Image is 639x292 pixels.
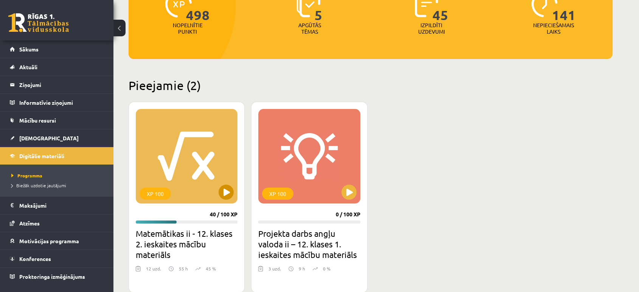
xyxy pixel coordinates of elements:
a: Rīgas 1. Tālmācības vidusskola [8,13,69,32]
span: Konferences [19,255,51,262]
span: Mācību resursi [19,117,56,124]
p: 9 h [299,265,305,272]
div: XP 100 [262,188,293,200]
span: Biežāk uzdotie jautājumi [11,182,66,188]
span: Digitālie materiāli [19,152,64,159]
p: Izpildīti uzdevumi [417,22,446,35]
a: Ziņojumi [10,76,104,93]
p: 45 % [206,265,216,272]
legend: Maksājumi [19,197,104,214]
a: Motivācijas programma [10,232,104,250]
p: Apgūtās tēmas [295,22,324,35]
a: Informatīvie ziņojumi [10,94,104,111]
span: Programma [11,172,42,179]
span: [DEMOGRAPHIC_DATA] [19,135,79,141]
h2: Pieejamie (2) [129,78,613,93]
a: Digitālie materiāli [10,147,104,165]
a: Konferences [10,250,104,267]
a: Mācību resursi [10,112,104,129]
a: Proktoringa izmēģinājums [10,268,104,285]
legend: Ziņojumi [19,76,104,93]
div: 3 uzd. [268,265,281,276]
span: Sākums [19,46,39,53]
div: 12 uzd. [146,265,161,276]
a: Maksājumi [10,197,104,214]
span: Aktuāli [19,64,37,70]
p: Nopelnītie punkti [173,22,203,35]
a: Sākums [10,40,104,58]
span: Proktoringa izmēģinājums [19,273,85,280]
a: Aktuāli [10,58,104,76]
div: XP 100 [140,188,171,200]
p: 55 h [179,265,188,272]
span: Motivācijas programma [19,238,79,244]
a: Biežāk uzdotie jautājumi [11,182,106,189]
a: Atzīmes [10,214,104,232]
span: Atzīmes [19,220,40,227]
a: [DEMOGRAPHIC_DATA] [10,129,104,147]
legend: Informatīvie ziņojumi [19,94,104,111]
p: 0 % [323,265,330,272]
p: Nepieciešamais laiks [533,22,574,35]
h2: Matemātikas ii - 12. klases 2. ieskaites mācību materiāls [136,228,237,260]
a: Programma [11,172,106,179]
h2: Projekta darbs angļu valoda ii – 12. klases 1. ieskaites mācību materiāls [258,228,360,260]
